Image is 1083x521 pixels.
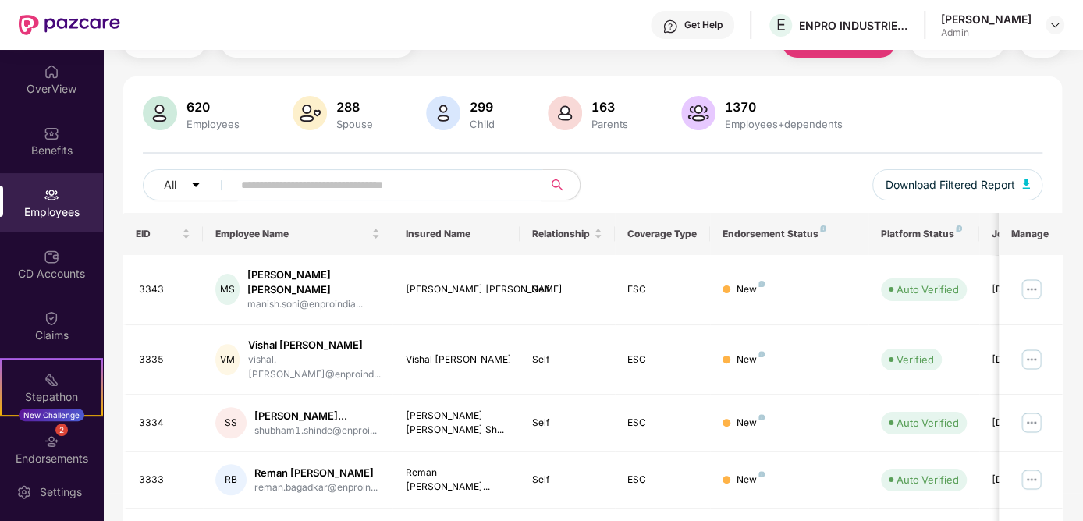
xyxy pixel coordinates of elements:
div: [PERSON_NAME] [PERSON_NAME] Sh... [405,409,507,438]
span: All [164,176,176,193]
div: Self [532,282,602,297]
img: svg+xml;base64,PHN2ZyBpZD0iSG9tZSIgeG1sbnM9Imh0dHA6Ly93d3cudzMub3JnLzIwMDAvc3ZnIiB3aWR0aD0iMjAiIG... [44,64,59,80]
div: Self [532,353,602,367]
img: manageButton [1019,467,1044,492]
div: Settings [35,484,87,500]
div: 288 [333,99,376,115]
img: svg+xml;base64,PHN2ZyBpZD0iQmVuZWZpdHMiIHhtbG5zPSJodHRwOi8vd3d3LnczLm9yZy8yMDAwL3N2ZyIgd2lkdGg9Ij... [44,126,59,141]
th: Relationship [520,213,615,255]
div: Admin [941,27,1032,39]
div: 620 [183,99,243,115]
th: Employee Name [203,213,393,255]
div: reman.bagadkar@enproin... [254,480,378,495]
img: svg+xml;base64,PHN2ZyBpZD0iSGVscC0zMngzMiIgeG1sbnM9Imh0dHA6Ly93d3cudzMub3JnLzIwMDAvc3ZnIiB3aWR0aD... [662,19,678,34]
div: Auto Verified [897,282,959,297]
div: 163 [588,99,631,115]
div: [DATE] [992,282,1062,297]
div: Vishal [PERSON_NAME] [405,353,507,367]
img: svg+xml;base64,PHN2ZyB4bWxucz0iaHR0cDovL3d3dy53My5vcmcvMjAwMC9zdmciIHdpZHRoPSI4IiBoZWlnaHQ9IjgiIH... [956,225,962,232]
img: svg+xml;base64,PHN2ZyB4bWxucz0iaHR0cDovL3d3dy53My5vcmcvMjAwMC9zdmciIHhtbG5zOnhsaW5rPSJodHRwOi8vd3... [1022,179,1030,189]
div: 3333 [139,473,190,487]
th: Insured Name [392,213,520,255]
div: New [737,282,765,297]
div: Vishal [PERSON_NAME] [247,338,380,353]
span: search [541,179,572,191]
button: Download Filtered Report [872,169,1042,200]
th: Coverage Type [615,213,710,255]
div: [DATE] [992,416,1062,431]
img: svg+xml;base64,PHN2ZyB4bWxucz0iaHR0cDovL3d3dy53My5vcmcvMjAwMC9zdmciIHdpZHRoPSI4IiBoZWlnaHQ9IjgiIH... [758,351,765,357]
div: Stepathon [2,389,101,405]
button: Allcaret-down [143,169,238,200]
img: svg+xml;base64,PHN2ZyB4bWxucz0iaHR0cDovL3d3dy53My5vcmcvMjAwMC9zdmciIHhtbG5zOnhsaW5rPSJodHRwOi8vd3... [426,96,460,130]
div: MS [215,274,240,305]
span: Relationship [532,228,591,240]
div: Child [467,118,498,130]
div: [DATE] [992,473,1062,487]
img: New Pazcare Logo [19,15,120,35]
div: New [737,473,765,487]
div: New [737,416,765,431]
img: svg+xml;base64,PHN2ZyB4bWxucz0iaHR0cDovL3d3dy53My5vcmcvMjAwMC9zdmciIHhtbG5zOnhsaW5rPSJodHRwOi8vd3... [548,96,582,130]
div: Parents [588,118,631,130]
div: ENPRO INDUSTRIES PVT LTD [799,18,908,33]
div: [PERSON_NAME] [941,12,1032,27]
div: Employees [183,118,243,130]
img: svg+xml;base64,PHN2ZyBpZD0iU2V0dGluZy0yMHgyMCIgeG1sbnM9Imh0dHA6Ly93d3cudzMub3JnLzIwMDAvc3ZnIiB3aW... [16,484,32,500]
img: svg+xml;base64,PHN2ZyB4bWxucz0iaHR0cDovL3d3dy53My5vcmcvMjAwMC9zdmciIHdpZHRoPSI4IiBoZWlnaHQ9IjgiIH... [758,471,765,477]
div: 2 [55,424,68,436]
div: vishal.[PERSON_NAME]@enproind... [247,353,380,382]
th: Joining Date [979,213,1074,255]
div: 299 [467,99,498,115]
img: svg+xml;base64,PHN2ZyBpZD0iRW1wbG95ZWVzIiB4bWxucz0iaHR0cDovL3d3dy53My5vcmcvMjAwMC9zdmciIHdpZHRoPS... [44,187,59,203]
div: [PERSON_NAME]... [254,409,377,424]
img: svg+xml;base64,PHN2ZyBpZD0iRHJvcGRvd24tMzJ4MzIiIHhtbG5zPSJodHRwOi8vd3d3LnczLm9yZy8yMDAwL3N2ZyIgd2... [1049,19,1061,31]
div: [PERSON_NAME] [PERSON_NAME] [405,282,507,297]
div: ESC [627,473,698,487]
span: EID [136,228,179,240]
div: [DATE] [992,353,1062,367]
img: svg+xml;base64,PHN2ZyB4bWxucz0iaHR0cDovL3d3dy53My5vcmcvMjAwMC9zdmciIHdpZHRoPSI4IiBoZWlnaHQ9IjgiIH... [820,225,826,232]
img: manageButton [1019,347,1044,372]
div: shubham1.shinde@enproi... [254,424,377,438]
span: E [776,16,786,34]
img: svg+xml;base64,PHN2ZyB4bWxucz0iaHR0cDovL3d3dy53My5vcmcvMjAwMC9zdmciIHdpZHRoPSIyMSIgaGVpZ2h0PSIyMC... [44,372,59,388]
img: svg+xml;base64,PHN2ZyB4bWxucz0iaHR0cDovL3d3dy53My5vcmcvMjAwMC9zdmciIHhtbG5zOnhsaW5rPSJodHRwOi8vd3... [293,96,327,130]
div: 3343 [139,282,190,297]
div: 3335 [139,353,190,367]
div: Spouse [333,118,376,130]
button: search [541,169,581,200]
span: Employee Name [215,228,369,240]
img: svg+xml;base64,PHN2ZyB4bWxucz0iaHR0cDovL3d3dy53My5vcmcvMjAwMC9zdmciIHhtbG5zOnhsaW5rPSJodHRwOi8vd3... [143,96,177,130]
img: svg+xml;base64,PHN2ZyB4bWxucz0iaHR0cDovL3d3dy53My5vcmcvMjAwMC9zdmciIHhtbG5zOnhsaW5rPSJodHRwOi8vd3... [681,96,715,130]
img: svg+xml;base64,PHN2ZyBpZD0iQ2xhaW0iIHhtbG5zPSJodHRwOi8vd3d3LnczLm9yZy8yMDAwL3N2ZyIgd2lkdGg9IjIwIi... [44,310,59,326]
img: svg+xml;base64,PHN2ZyBpZD0iRW5kb3JzZW1lbnRzIiB4bWxucz0iaHR0cDovL3d3dy53My5vcmcvMjAwMC9zdmciIHdpZH... [44,434,59,449]
img: svg+xml;base64,PHN2ZyB4bWxucz0iaHR0cDovL3d3dy53My5vcmcvMjAwMC9zdmciIHdpZHRoPSI4IiBoZWlnaHQ9IjgiIH... [758,281,765,287]
div: Reman [PERSON_NAME]... [405,466,507,495]
div: New [737,353,765,367]
span: Download Filtered Report [885,176,1014,193]
div: Self [532,473,602,487]
div: RB [215,464,247,495]
img: manageButton [1019,410,1044,435]
img: manageButton [1019,277,1044,302]
img: svg+xml;base64,PHN2ZyB4bWxucz0iaHR0cDovL3d3dy53My5vcmcvMjAwMC9zdmciIHdpZHRoPSI4IiBoZWlnaHQ9IjgiIH... [758,414,765,420]
div: Reman [PERSON_NAME] [254,466,378,480]
div: ESC [627,353,698,367]
div: Platform Status [881,228,967,240]
div: 3334 [139,416,190,431]
div: Verified [897,352,934,367]
div: VM [215,344,240,375]
div: ESC [627,416,698,431]
div: New Challenge [19,409,84,421]
th: Manage [999,213,1062,255]
div: Get Help [684,19,723,31]
div: manish.soni@enproindia... [247,297,380,312]
div: Employees+dependents [722,118,846,130]
div: ESC [627,282,698,297]
div: [PERSON_NAME] [PERSON_NAME] [247,268,380,297]
div: Auto Verified [897,472,959,487]
div: 1370 [722,99,846,115]
img: svg+xml;base64,PHN2ZyBpZD0iQ0RfQWNjb3VudHMiIGRhdGEtbmFtZT0iQ0QgQWNjb3VudHMiIHhtbG5zPSJodHRwOi8vd3... [44,249,59,264]
div: Self [532,416,602,431]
